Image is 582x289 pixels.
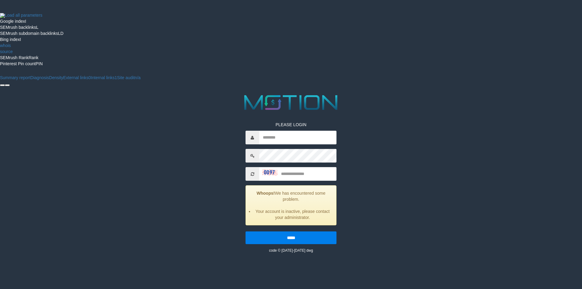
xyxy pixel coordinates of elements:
[25,19,26,24] span: I
[240,92,342,113] img: MOTION_logo.png
[49,75,63,80] span: Density
[58,31,63,36] span: LD
[91,75,115,80] span: Internal links
[117,75,135,80] span: Site audit
[262,169,277,175] img: captcha
[135,75,140,80] span: n/a
[20,37,21,42] span: I
[246,122,336,128] p: PLEASE LOGIN
[117,75,141,80] a: Site auditn/a
[269,248,313,253] small: code © [DATE]-[DATE] dwg
[30,75,49,80] span: Diagnosis
[89,75,91,80] span: 0
[257,191,275,196] strong: Whoops!
[253,208,332,220] li: Your account is inactive, please contact your administrator.
[28,55,38,60] span: Rank
[5,13,42,18] span: Load all parameters
[246,185,336,225] div: We has encountered some problem.
[36,61,43,66] span: PIN
[36,25,38,30] span: L
[5,84,10,86] button: Configure panel
[115,75,117,80] span: 1
[63,75,89,80] span: External links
